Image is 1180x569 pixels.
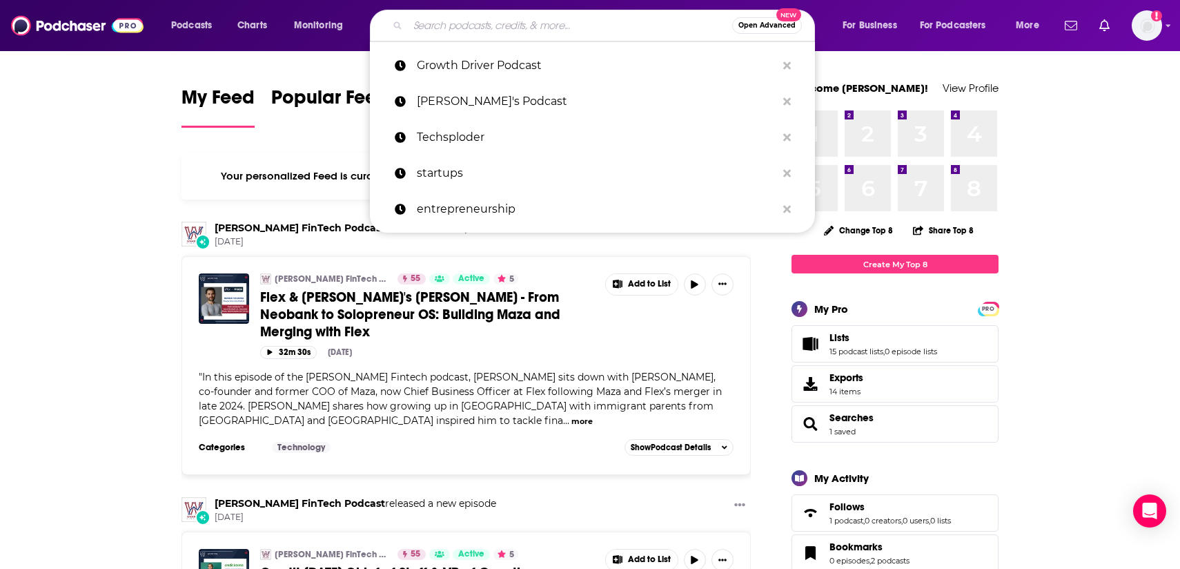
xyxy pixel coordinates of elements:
a: Lists [796,334,824,354]
img: Podchaser - Follow, Share and Rate Podcasts [11,12,144,39]
span: Exports [796,374,824,394]
a: Welcome [PERSON_NAME]! [791,81,928,95]
a: Active [453,549,490,560]
a: Techsploder [370,119,815,155]
button: open menu [284,15,361,37]
button: Show More Button [729,497,751,514]
span: Podcasts [171,16,212,35]
a: PRO [980,303,996,314]
img: Wharton FinTech Podcast [260,273,271,284]
span: My Feed [181,86,255,117]
div: [DATE] [328,347,352,357]
span: Exports [829,372,863,384]
img: Wharton FinTech Podcast [181,222,206,247]
span: , [869,556,871,566]
span: " [199,371,722,427]
h3: released a new episode [215,497,496,510]
span: More [1016,16,1039,35]
span: Active [458,272,484,286]
a: 0 creators [865,516,901,525]
span: Add to List [628,554,671,565]
a: Searches [796,414,824,434]
h3: released a new episode [215,222,496,235]
span: Add to List [628,279,671,289]
p: Growth Driver Podcast [417,48,776,84]
div: New Episode [195,510,210,525]
span: New [776,8,801,21]
a: Follows [796,503,824,523]
span: Open Advanced [738,22,796,29]
p: Techsploder [417,119,776,155]
button: Show More Button [606,274,678,295]
img: Flex & Maza's Robbie Figueroa - From Neobank to Solopreneur OS: Building Maza and Merging with Flex [199,273,249,324]
a: Exports [791,365,999,403]
span: Lists [829,331,849,344]
span: Popular Feed [271,86,389,117]
a: View Profile [943,81,999,95]
a: 0 users [903,516,929,525]
span: Flex & [PERSON_NAME]'s [PERSON_NAME] - From Neobank to Solopreneur OS: Building Maza and Merging ... [260,289,560,340]
a: Wharton FinTech Podcast [215,497,385,510]
div: My Pro [814,302,848,316]
span: [DATE] [215,236,496,248]
span: 55 [411,548,420,561]
a: Wharton FinTech Podcast [215,222,385,234]
span: 55 [411,272,420,286]
span: For Business [843,16,897,35]
button: Show profile menu [1132,10,1162,41]
span: Charts [237,16,267,35]
a: 15 podcast lists [829,347,883,356]
a: Active [453,273,490,284]
span: Searches [791,405,999,443]
img: Wharton FinTech Podcast [181,497,206,522]
span: Follows [791,494,999,532]
span: Follows [829,501,865,513]
a: My Feed [181,86,255,128]
div: Your personalized Feed is curated based on the Podcasts, Creators, Users, and Lists that you Follow. [181,153,751,200]
button: Show More Button [711,273,734,296]
p: entrepreneurship [417,191,776,227]
div: Open Intercom Messenger [1133,494,1166,528]
a: Lists [829,331,937,344]
button: Open AdvancedNew [732,17,802,34]
a: 2 podcasts [871,556,909,566]
a: Technology [272,442,331,453]
a: Popular Feed [271,86,389,128]
a: Growth Driver Podcast [370,48,815,84]
p: startups [417,155,776,191]
a: [PERSON_NAME]'s Podcast [370,84,815,119]
a: 0 episodes [829,556,869,566]
div: New Episode [195,234,210,249]
button: open menu [833,15,914,37]
a: Charts [228,15,275,37]
button: open menu [161,15,230,37]
div: My Activity [814,472,869,485]
span: , [929,516,930,525]
svg: Add a profile image [1151,10,1162,21]
a: Searches [829,412,874,424]
button: open menu [1006,15,1056,37]
button: open menu [911,15,1006,37]
span: For Podcasters [920,16,986,35]
span: Monitoring [294,16,343,35]
span: Show Podcast Details [631,443,711,452]
a: 1 saved [829,427,856,436]
span: , [901,516,903,525]
a: Create My Top 8 [791,255,999,273]
a: 0 lists [930,516,951,525]
img: User Profile [1132,10,1162,41]
span: Lists [791,325,999,363]
a: 55 [397,273,426,284]
a: Show notifications dropdown [1094,14,1115,37]
a: Bookmarks [796,543,824,563]
a: Follows [829,501,951,513]
a: 0 episode lists [885,347,937,356]
a: Bookmarks [829,541,909,553]
div: Search podcasts, credits, & more... [383,10,828,41]
a: [PERSON_NAME] FinTech Podcast [275,549,389,560]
